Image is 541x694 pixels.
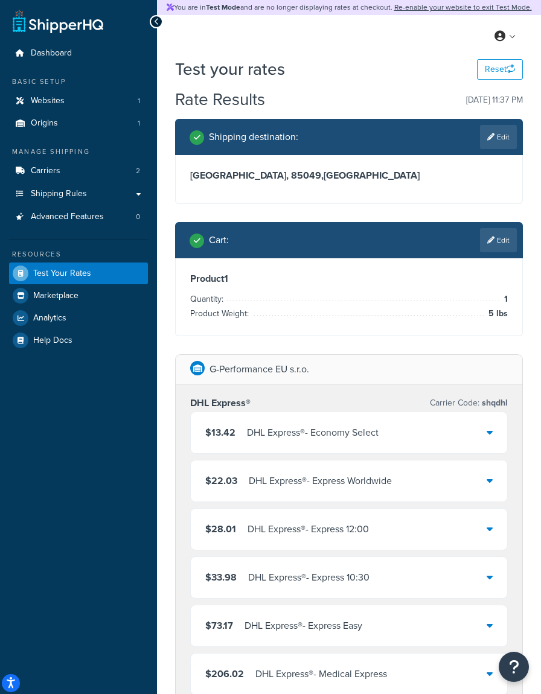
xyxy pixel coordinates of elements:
[9,285,148,307] a: Marketplace
[9,112,148,135] li: Origins
[466,92,523,109] p: [DATE] 11:37 PM
[33,336,72,346] span: Help Docs
[33,269,91,279] span: Test Your Rates
[430,395,508,412] p: Carrier Code:
[205,425,235,439] span: $13.42
[9,160,148,182] li: Carriers
[190,293,226,305] span: Quantity:
[9,329,148,351] a: Help Docs
[248,521,369,538] div: DHL Express® - Express 12:00
[247,424,379,441] div: DHL Express® - Economy Select
[499,652,529,682] button: Open Resource Center
[255,666,387,683] div: DHL Express® - Medical Express
[479,396,508,409] span: shqdhl
[205,619,233,632] span: $73.17
[480,228,517,252] a: Edit
[249,473,392,489] div: DHL Express® - Express Worldwide
[31,48,72,59] span: Dashboard
[394,2,532,13] a: Re-enable your website to exit Test Mode.
[9,77,148,87] div: Basic Setup
[480,125,517,149] a: Edit
[209,235,229,246] h2: Cart :
[33,313,66,323] span: Analytics
[9,42,148,65] a: Dashboard
[190,273,508,285] h3: Product 1
[175,91,265,109] h2: Rate Results
[485,307,508,321] span: 5 lbs
[190,307,252,320] span: Product Weight:
[206,2,240,13] strong: Test Mode
[9,307,148,329] a: Analytics
[205,570,237,584] span: $33.98
[33,291,78,301] span: Marketplace
[136,212,140,222] span: 0
[245,617,362,634] div: DHL Express® - Express Easy
[31,118,58,129] span: Origins
[175,57,285,81] h1: Test your rates
[190,170,508,182] h3: [GEOGRAPHIC_DATA], 85049 , [GEOGRAPHIC_DATA]
[31,189,87,199] span: Shipping Rules
[477,59,523,80] button: Reset
[9,249,148,259] div: Resources
[31,166,60,176] span: Carriers
[205,474,237,488] span: $22.03
[205,522,236,536] span: $28.01
[9,206,148,228] a: Advanced Features0
[248,569,370,586] div: DHL Express® - Express 10:30
[138,96,140,106] span: 1
[9,263,148,284] a: Test Your Rates
[136,166,140,176] span: 2
[209,132,298,142] h2: Shipping destination :
[501,292,508,307] span: 1
[9,206,148,228] li: Advanced Features
[9,90,148,112] a: Websites1
[9,183,148,205] a: Shipping Rules
[205,667,244,681] span: $206.02
[31,212,104,222] span: Advanced Features
[9,160,148,182] a: Carriers2
[9,112,148,135] a: Origins1
[9,147,148,157] div: Manage Shipping
[138,118,140,129] span: 1
[210,361,309,378] p: G-Performance EU s.r.o.
[190,397,251,409] h3: DHL Express®
[31,96,65,106] span: Websites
